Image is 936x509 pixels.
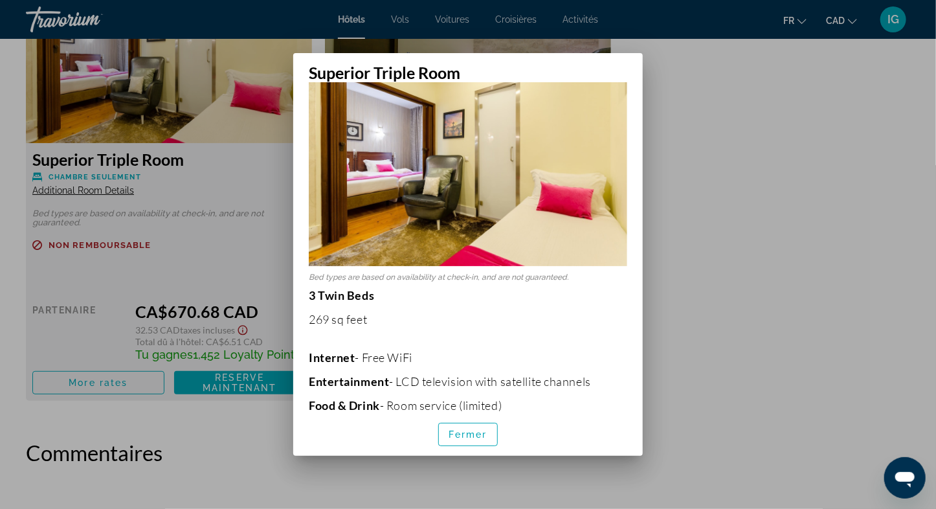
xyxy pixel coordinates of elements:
[293,53,643,82] h2: Superior Triple Room
[449,429,487,440] span: Fermer
[309,273,627,282] p: Bed types are based on availability at check-in, and are not guaranteed.
[309,288,374,302] strong: 3 Twin Beds
[309,350,627,365] p: - Free WiFi
[309,398,627,413] p: - Room service (limited)
[884,457,926,499] iframe: Bouton de lancement de la fenêtre de messagerie
[309,312,627,326] p: 269 sq feet
[438,423,498,446] button: Fermer
[309,350,355,365] b: Internet
[309,398,380,413] b: Food & Drink
[309,56,627,267] img: f10baf96-610e-4b97-8dd8-c7c898c9a466.jpeg
[309,374,627,389] p: - LCD television with satellite channels
[309,374,389,389] b: Entertainment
